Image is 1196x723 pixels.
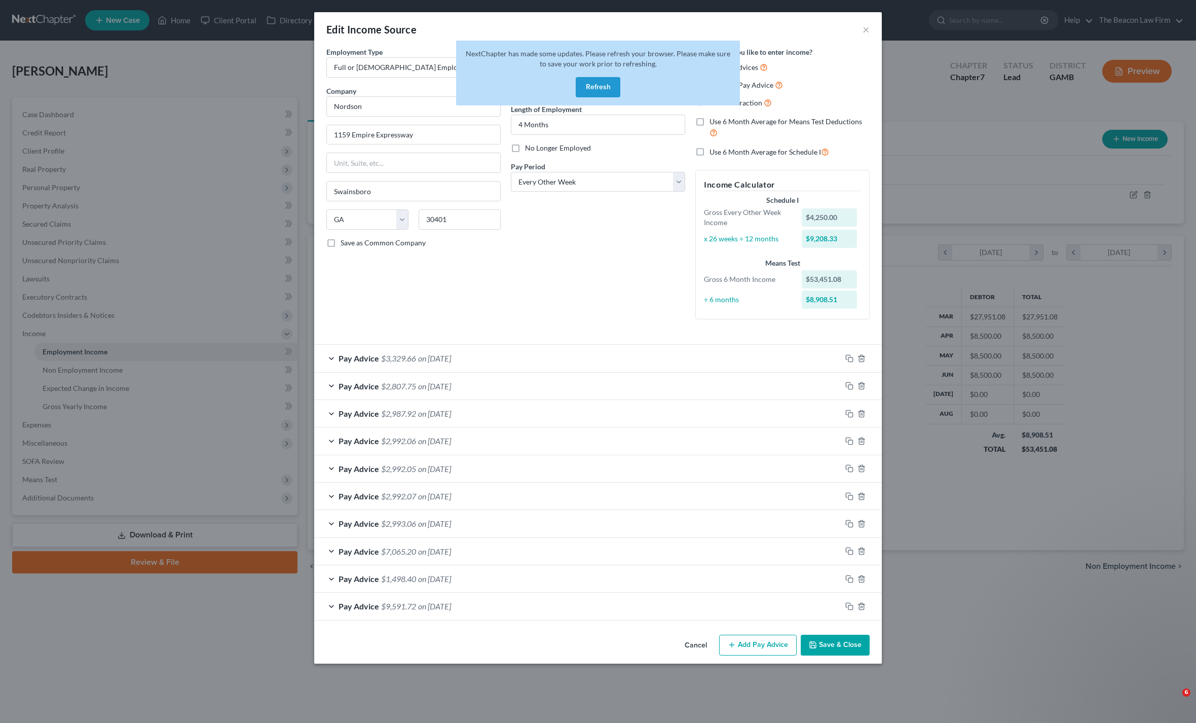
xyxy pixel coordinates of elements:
span: $7,065.20 [381,547,416,556]
span: $1,498.40 [381,574,416,584]
span: $9,591.72 [381,601,416,611]
span: on [DATE] [418,519,451,528]
span: on [DATE] [418,547,451,556]
div: x 26 weeks ÷ 12 months [699,234,797,244]
span: No Longer Employed [525,143,591,152]
span: Pay Advice [339,547,379,556]
span: on [DATE] [418,574,451,584]
iframe: Intercom live chat [1162,689,1186,713]
span: 6 [1182,689,1190,697]
span: Pay Advice [339,381,379,391]
input: Unit, Suite, etc... [327,153,500,172]
input: Enter city... [327,182,500,201]
button: Save & Close [801,635,870,656]
div: ÷ 6 months [699,295,797,305]
div: Gross 6 Month Income [699,274,797,284]
h5: Income Calculator [704,178,861,191]
span: on [DATE] [418,409,451,418]
div: Means Test [704,258,861,268]
div: $4,250.00 [802,208,857,227]
span: $2,987.92 [381,409,416,418]
span: Company [326,87,356,95]
span: Pay Advice [339,519,379,528]
button: Cancel [677,636,715,656]
input: Enter address... [327,125,500,144]
div: $9,208.33 [802,230,857,248]
span: Just One Pay Advice [709,81,773,89]
span: $2,992.05 [381,464,416,474]
span: Pay Advice [339,353,379,363]
span: Pay Advice [339,574,379,584]
span: $2,992.07 [381,491,416,501]
label: How would you like to enter income? [695,47,812,57]
input: Search company by name... [326,96,501,117]
input: Enter zip... [419,209,501,230]
span: on [DATE] [418,381,451,391]
div: Edit Income Source [326,22,417,37]
span: on [DATE] [418,464,451,474]
span: Pay Period [511,162,545,171]
span: $2,992.06 [381,436,416,446]
span: $2,993.06 [381,519,416,528]
span: Pay Advice [339,601,379,611]
div: Gross Every Other Week Income [699,207,797,228]
span: on [DATE] [418,353,451,363]
span: $3,329.66 [381,353,416,363]
span: Pay Advice [339,436,379,446]
button: × [863,23,870,35]
span: Use 6 Month Average for Schedule I [709,148,821,156]
span: on [DATE] [418,601,451,611]
span: NextChapter has made some updates. Please refresh your browser. Please make sure to save your wor... [466,49,730,68]
div: Schedule I [704,195,861,205]
button: Refresh [576,77,620,97]
span: Employment Type [326,48,383,56]
span: $2,807.75 [381,381,416,391]
span: Pay Advice [339,409,379,418]
span: Pay Advice [339,464,379,474]
button: Add Pay Advice [719,635,797,656]
div: $53,451.08 [802,270,857,288]
input: ex: 2 years [511,115,685,134]
div: $8,908.51 [802,291,857,309]
span: Use 6 Month Average for Means Test Deductions [709,117,862,126]
span: on [DATE] [418,436,451,446]
span: Save as Common Company [341,238,426,247]
span: on [DATE] [418,491,451,501]
span: Pay Advice [339,491,379,501]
